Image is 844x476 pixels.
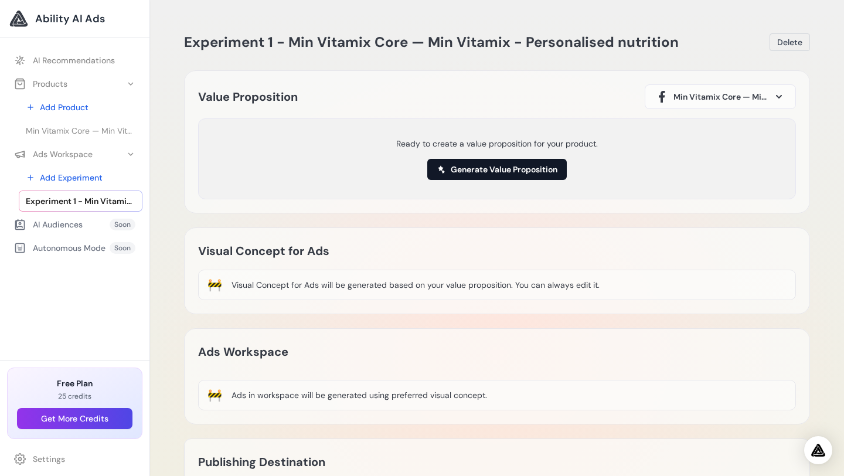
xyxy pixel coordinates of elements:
[19,120,142,141] a: Min Vitamix Core — Min Vitamix - Personalised nutrition
[777,36,802,48] span: Delete
[7,144,142,165] button: Ads Workspace
[110,242,135,254] span: Soon
[7,50,142,71] a: AI Recommendations
[14,219,83,230] div: AI Audiences
[198,87,298,106] h2: Value Proposition
[396,138,598,149] p: Ready to create a value proposition for your product.
[232,389,487,401] div: Ads in workspace will be generated using preferred visual concept.
[14,148,93,160] div: Ads Workspace
[207,387,222,403] div: 🚧
[17,408,132,429] button: Get More Credits
[14,78,67,90] div: Products
[19,191,142,212] a: Experiment 1 - Min Vitamix Core — Min Vitamix - Personalised nutrition
[17,378,132,389] h3: Free Plan
[7,73,142,94] button: Products
[9,9,140,28] a: Ability AI Ads
[207,277,222,293] div: 🚧
[19,97,142,118] a: Add Product
[26,125,135,137] span: Min Vitamix Core — Min Vitamix - Personalised nutrition
[7,448,142,470] a: Settings
[19,167,142,188] a: Add Experiment
[26,195,135,207] span: Experiment 1 - Min Vitamix Core — Min Vitamix - Personalised nutrition
[35,11,105,27] span: Ability AI Ads
[14,242,105,254] div: Autonomous Mode
[198,342,288,361] h2: Ads Workspace
[770,33,810,51] button: Delete
[645,84,796,109] button: Min Vitamix Core — Min Vitamix - Personalised nutrition
[804,436,832,464] div: Open Intercom Messenger
[427,159,567,180] button: Generate Value Proposition
[110,219,135,230] span: Soon
[198,242,497,260] h2: Visual Concept for Ads
[673,91,767,103] span: Min Vitamix Core — Min Vitamix - Personalised nutrition
[198,453,325,471] h2: Publishing Destination
[184,33,679,51] span: Experiment 1 - Min Vitamix Core — Min Vitamix - Personalised nutrition
[17,392,132,401] p: 25 credits
[232,279,600,291] div: Visual Concept for Ads will be generated based on your value proposition. You can always edit it.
